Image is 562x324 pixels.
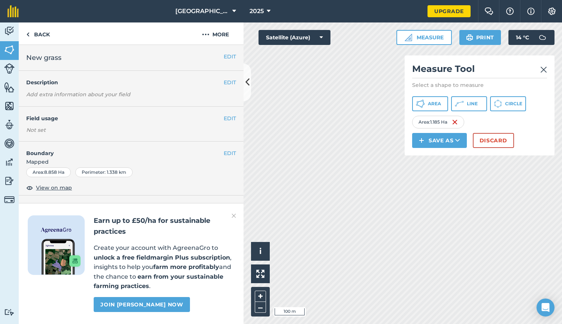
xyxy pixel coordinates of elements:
div: Area : 8.858 Ha [26,167,71,177]
img: fieldmargin Logo [7,5,19,17]
button: Circle [490,96,526,111]
span: View on map [36,184,72,192]
img: svg+xml;base64,PHN2ZyB4bWxucz0iaHR0cDovL3d3dy53My5vcmcvMjAwMC9zdmciIHdpZHRoPSI1NiIgaGVpZ2h0PSI2MC... [4,100,15,112]
img: svg+xml;base64,PHN2ZyB4bWxucz0iaHR0cDovL3d3dy53My5vcmcvMjAwMC9zdmciIHdpZHRoPSIxOCIgaGVpZ2h0PSIyNC... [26,183,33,192]
img: svg+xml;base64,PD94bWwgdmVyc2lvbj0iMS4wIiBlbmNvZGluZz0idXRmLTgiPz4KPCEtLSBHZW5lcmF0b3I6IEFkb2JlIE... [4,25,15,37]
button: View on map [26,183,72,192]
span: [GEOGRAPHIC_DATA] [175,7,229,16]
h4: Boundary [19,142,224,157]
strong: unlock a free fieldmargin Plus subscription [94,254,230,261]
div: Area : 1.185 Ha [412,116,464,128]
img: A cog icon [547,7,556,15]
div: Perimeter : 1.338 km [75,167,133,177]
div: Open Intercom Messenger [537,299,555,317]
a: Upgrade [427,5,471,17]
button: Print [459,30,501,45]
button: Save as [412,133,467,148]
img: svg+xml;base64,PHN2ZyB4bWxucz0iaHR0cDovL3d3dy53My5vcmcvMjAwMC9zdmciIHdpZHRoPSIyMCIgaGVpZ2h0PSIyNC... [202,30,209,39]
img: Two speech bubbles overlapping with the left bubble in the forefront [484,7,493,15]
img: Screenshot of the Gro app [42,239,81,275]
img: svg+xml;base64,PHN2ZyB4bWxucz0iaHR0cDovL3d3dy53My5vcmcvMjAwMC9zdmciIHdpZHRoPSIxOSIgaGVpZ2h0PSIyNC... [466,33,473,42]
button: Measure [396,30,452,45]
button: EDIT [224,114,236,122]
img: svg+xml;base64,PD94bWwgdmVyc2lvbj0iMS4wIiBlbmNvZGluZz0idXRmLTgiPz4KPCEtLSBHZW5lcmF0b3I6IEFkb2JlIE... [4,157,15,168]
img: svg+xml;base64,PD94bWwgdmVyc2lvbj0iMS4wIiBlbmNvZGluZz0idXRmLTgiPz4KPCEtLSBHZW5lcmF0b3I6IEFkb2JlIE... [4,63,15,74]
button: EDIT [224,78,236,87]
img: svg+xml;base64,PD94bWwgdmVyc2lvbj0iMS4wIiBlbmNvZGluZz0idXRmLTgiPz4KPCEtLSBHZW5lcmF0b3I6IEFkb2JlIE... [4,119,15,130]
img: svg+xml;base64,PHN2ZyB4bWxucz0iaHR0cDovL3d3dy53My5vcmcvMjAwMC9zdmciIHdpZHRoPSIxNCIgaGVpZ2h0PSIyNC... [419,136,424,145]
button: 14 °C [508,30,555,45]
img: Four arrows, one pointing top left, one top right, one bottom right and the last bottom left [256,270,265,278]
img: svg+xml;base64,PHN2ZyB4bWxucz0iaHR0cDovL3d3dy53My5vcmcvMjAwMC9zdmciIHdpZHRoPSI5IiBoZWlnaHQ9IjI0Ii... [26,30,30,39]
span: Line [467,101,478,107]
button: Line [451,96,487,111]
img: svg+xml;base64,PD94bWwgdmVyc2lvbj0iMS4wIiBlbmNvZGluZz0idXRmLTgiPz4KPCEtLSBHZW5lcmF0b3I6IEFkb2JlIE... [535,30,550,45]
button: More [187,22,244,45]
img: A question mark icon [505,7,514,15]
img: svg+xml;base64,PD94bWwgdmVyc2lvbj0iMS4wIiBlbmNvZGluZz0idXRmLTgiPz4KPCEtLSBHZW5lcmF0b3I6IEFkb2JlIE... [4,194,15,205]
span: New grass [26,52,61,63]
img: svg+xml;base64,PD94bWwgdmVyc2lvbj0iMS4wIiBlbmNvZGluZz0idXRmLTgiPz4KPCEtLSBHZW5lcmF0b3I6IEFkb2JlIE... [4,138,15,149]
span: Mapped [19,158,244,166]
img: svg+xml;base64,PHN2ZyB4bWxucz0iaHR0cDovL3d3dy53My5vcmcvMjAwMC9zdmciIHdpZHRoPSI1NiIgaGVpZ2h0PSI2MC... [4,44,15,55]
button: Area [412,96,448,111]
em: Add extra information about your field [26,91,130,98]
p: Create your account with AgreenaGro to , insights to help you and the chance to . [94,243,235,291]
p: Select a shape to measure [412,81,547,89]
div: Not set [26,126,236,134]
button: i [251,242,270,261]
a: Join [PERSON_NAME] now [94,297,190,312]
strong: farm more profitably [153,263,219,270]
button: EDIT [224,52,236,61]
img: svg+xml;base64,PHN2ZyB4bWxucz0iaHR0cDovL3d3dy53My5vcmcvMjAwMC9zdmciIHdpZHRoPSI1NiIgaGVpZ2h0PSI2MC... [4,82,15,93]
img: svg+xml;base64,PHN2ZyB4bWxucz0iaHR0cDovL3d3dy53My5vcmcvMjAwMC9zdmciIHdpZHRoPSIxNiIgaGVpZ2h0PSIyNC... [452,118,458,127]
span: i [259,246,262,256]
img: svg+xml;base64,PD94bWwgdmVyc2lvbj0iMS4wIiBlbmNvZGluZz0idXRmLTgiPz4KPCEtLSBHZW5lcmF0b3I6IEFkb2JlIE... [4,309,15,316]
h2: Measure Tool [412,63,547,78]
img: svg+xml;base64,PHN2ZyB4bWxucz0iaHR0cDovL3d3dy53My5vcmcvMjAwMC9zdmciIHdpZHRoPSIyMiIgaGVpZ2h0PSIzMC... [232,211,236,220]
span: Area [428,101,441,107]
button: EDIT [224,149,236,157]
h4: Field usage [26,114,224,122]
strong: earn from your sustainable farming practices [94,273,223,290]
img: svg+xml;base64,PHN2ZyB4bWxucz0iaHR0cDovL3d3dy53My5vcmcvMjAwMC9zdmciIHdpZHRoPSIxNyIgaGVpZ2h0PSIxNy... [527,7,535,16]
img: svg+xml;base64,PHN2ZyB4bWxucz0iaHR0cDovL3d3dy53My5vcmcvMjAwMC9zdmciIHdpZHRoPSIyMiIgaGVpZ2h0PSIzMC... [540,65,547,74]
span: 2025 [250,7,264,16]
button: – [255,302,266,313]
span: 14 ° C [516,30,529,45]
a: Back [19,22,57,45]
img: svg+xml;base64,PD94bWwgdmVyc2lvbj0iMS4wIiBlbmNvZGluZz0idXRmLTgiPz4KPCEtLSBHZW5lcmF0b3I6IEFkb2JlIE... [4,175,15,187]
h4: Description [26,78,236,87]
img: Ruler icon [405,34,412,41]
button: + [255,291,266,302]
button: Satellite (Azure) [259,30,330,45]
span: Circle [505,101,522,107]
button: Discard [473,133,514,148]
h2: Earn up to £50/ha for sustainable practices [94,215,235,237]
